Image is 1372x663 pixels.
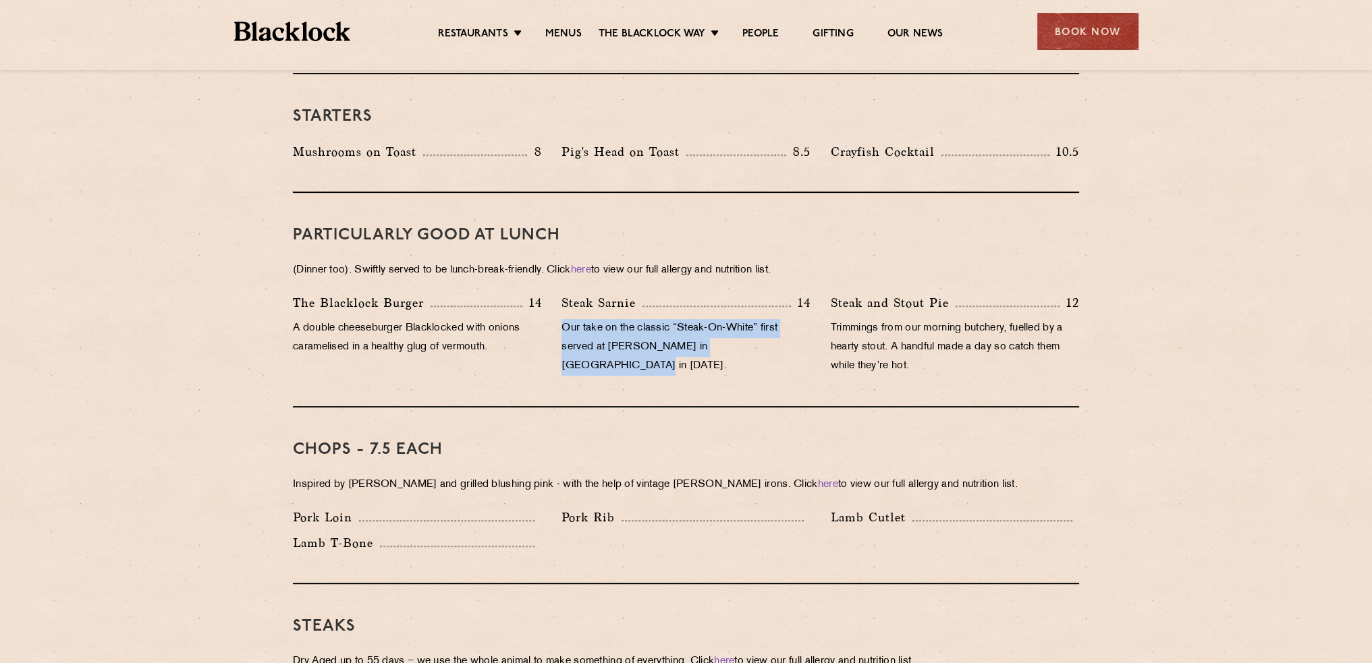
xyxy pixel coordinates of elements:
[599,28,705,42] a: The Blacklock Way
[522,294,542,312] p: 14
[545,28,582,42] a: Menus
[1037,13,1138,50] div: Book Now
[293,441,1079,459] h3: Chops - 7.5 each
[293,534,380,552] p: Lamb T-Bone
[1060,294,1079,312] p: 12
[571,265,591,275] a: here
[818,480,838,490] a: here
[234,22,351,41] img: BL_Textured_Logo-footer-cropped.svg
[293,319,541,357] p: A double cheeseburger Blacklocked with onions caramelised in a healthy glug of vermouth.
[791,294,811,312] p: 14
[561,319,810,376] p: Our take on the classic “Steak-On-White” first served at [PERSON_NAME] in [GEOGRAPHIC_DATA] in [D...
[786,143,811,161] p: 8.5
[831,293,956,312] p: Steak and Stout Pie
[293,293,431,312] p: The Blacklock Burger
[831,508,912,527] p: Lamb Cutlet
[293,227,1079,244] h3: PARTICULARLY GOOD AT LUNCH
[887,28,943,42] a: Our News
[527,143,541,161] p: 8
[831,319,1079,376] p: Trimmings from our morning butchery, fuelled by a hearty stout. A handful made a day so catch the...
[1049,143,1079,161] p: 10.5
[561,293,642,312] p: Steak Sarnie
[438,28,508,42] a: Restaurants
[293,142,423,161] p: Mushrooms on Toast
[293,475,1079,494] p: Inspired by [PERSON_NAME] and grilled blushing pink - with the help of vintage [PERSON_NAME] iron...
[293,108,1079,125] h3: Starters
[561,142,686,161] p: Pig's Head on Toast
[561,508,622,527] p: Pork Rib
[293,261,1079,280] p: (Dinner too). Swiftly served to be lunch-break-friendly. Click to view our full allergy and nutri...
[813,28,853,42] a: Gifting
[293,508,359,527] p: Pork Loin
[293,618,1079,635] h3: Steaks
[831,142,941,161] p: Crayfish Cocktail
[742,28,779,42] a: People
